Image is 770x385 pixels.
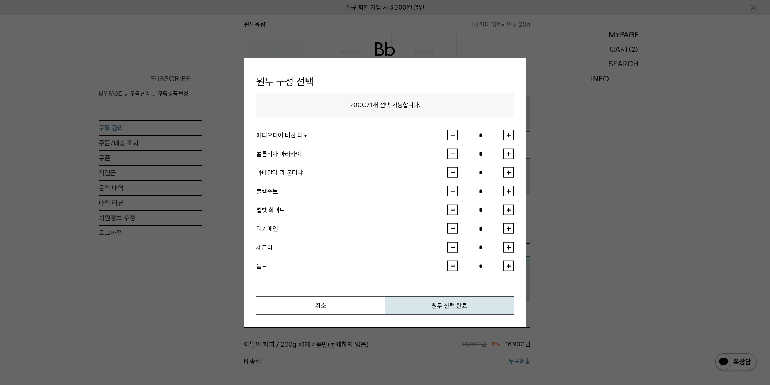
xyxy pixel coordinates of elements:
[256,261,447,271] div: 몰트
[385,296,514,315] button: 원두 선택 완료
[256,186,447,196] div: 블랙수트
[256,93,514,118] p: / 개 선택 가능합니다.
[256,70,514,93] h1: 원두 구성 선택
[256,296,385,315] button: 취소
[256,205,447,215] div: 벨벳 화이트
[256,167,447,177] div: 과테말라 라 몬타냐
[256,242,447,252] div: 세븐티
[256,130,447,140] div: 에티오피아 비샨 디모
[256,149,447,159] div: 콜롬비아 마라카이
[370,101,373,109] span: 1
[350,101,367,109] span: 200G
[256,223,447,233] div: 디카페인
